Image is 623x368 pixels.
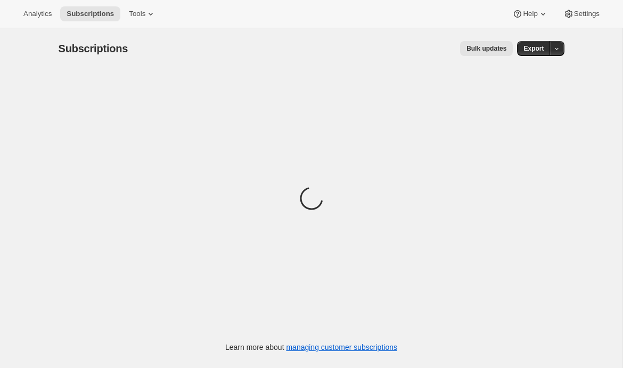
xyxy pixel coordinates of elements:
[60,6,120,21] button: Subscriptions
[466,44,506,53] span: Bulk updates
[574,10,600,18] span: Settings
[523,44,544,53] span: Export
[59,43,128,54] span: Subscriptions
[23,10,52,18] span: Analytics
[460,41,513,56] button: Bulk updates
[129,10,145,18] span: Tools
[517,41,550,56] button: Export
[523,10,537,18] span: Help
[122,6,162,21] button: Tools
[67,10,114,18] span: Subscriptions
[225,342,397,353] p: Learn more about
[286,343,397,351] a: managing customer subscriptions
[557,6,606,21] button: Settings
[17,6,58,21] button: Analytics
[506,6,554,21] button: Help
